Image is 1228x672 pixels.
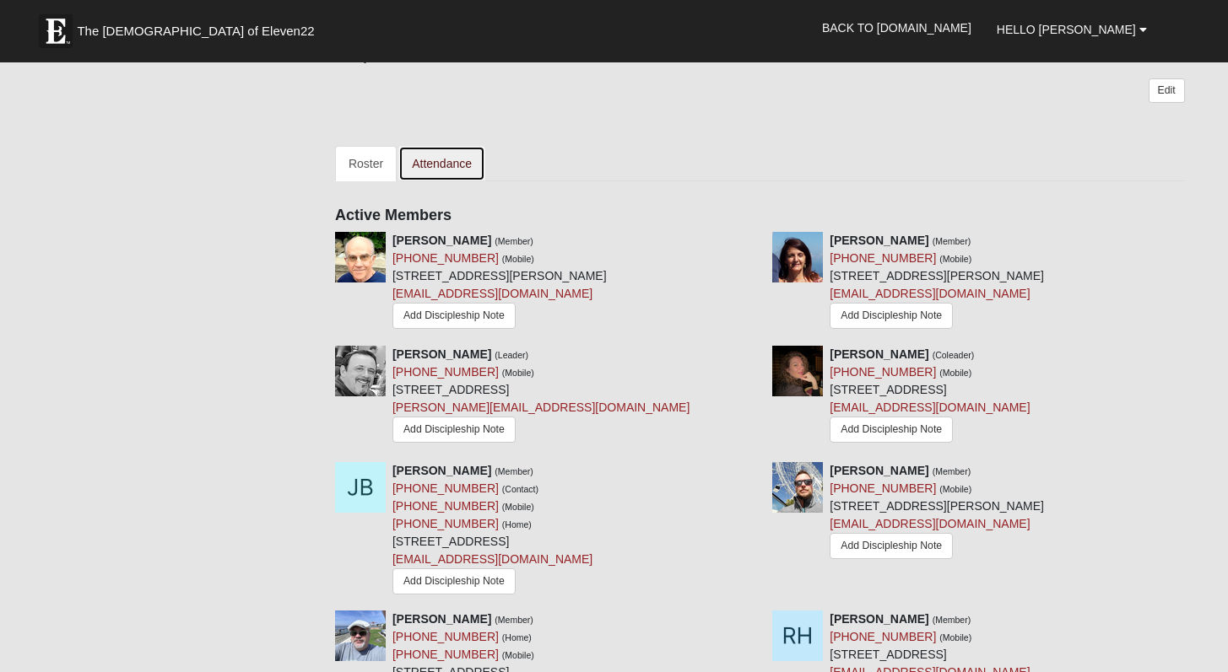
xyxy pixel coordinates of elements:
[392,401,690,414] a: [PERSON_NAME][EMAIL_ADDRESS][DOMAIN_NAME]
[830,251,936,265] a: [PHONE_NUMBER]
[392,481,499,495] a: [PHONE_NUMBER]
[830,464,928,477] strong: [PERSON_NAME]
[830,481,936,495] a: [PHONE_NUMBER]
[933,350,975,360] small: (Coleader)
[933,466,971,476] small: (Member)
[39,14,73,48] img: Eleven22 logo
[30,6,368,48] a: The [DEMOGRAPHIC_DATA] of Eleven22
[392,630,499,643] a: [PHONE_NUMBER]
[830,462,1044,563] div: [STREET_ADDRESS][PERSON_NAME]
[392,612,491,626] strong: [PERSON_NAME]
[335,146,397,181] a: Roster
[502,484,538,494] small: (Contact)
[502,368,534,378] small: (Mobile)
[830,234,928,247] strong: [PERSON_NAME]
[392,552,592,566] a: [EMAIL_ADDRESS][DOMAIN_NAME]
[830,303,953,329] a: Add Discipleship Note
[830,365,936,379] a: [PHONE_NUMBER]
[939,368,971,378] small: (Mobile)
[392,347,491,361] strong: [PERSON_NAME]
[502,502,534,512] small: (Mobile)
[830,630,936,643] a: [PHONE_NUMBER]
[392,234,491,247] strong: [PERSON_NAME]
[392,499,499,513] a: [PHONE_NUMBER]
[495,350,528,360] small: (Leader)
[392,232,607,333] div: [STREET_ADDRESS][PERSON_NAME]
[830,612,928,626] strong: [PERSON_NAME]
[939,254,971,264] small: (Mobile)
[830,517,1030,530] a: [EMAIL_ADDRESS][DOMAIN_NAME]
[392,287,592,300] a: [EMAIL_ADDRESS][DOMAIN_NAME]
[1149,78,1185,103] a: Edit
[392,251,499,265] a: [PHONE_NUMBER]
[939,632,971,642] small: (Mobile)
[984,8,1160,51] a: Hello [PERSON_NAME]
[830,346,1030,447] div: [STREET_ADDRESS]
[392,346,690,449] div: [STREET_ADDRESS]
[830,232,1044,333] div: [STREET_ADDRESS][PERSON_NAME]
[830,287,1030,300] a: [EMAIL_ADDRESS][DOMAIN_NAME]
[398,146,485,181] a: Attendance
[392,303,516,329] a: Add Discipleship Note
[392,417,516,443] a: Add Discipleship Note
[392,462,592,599] div: [STREET_ADDRESS]
[997,23,1136,36] span: Hello [PERSON_NAME]
[830,347,928,361] strong: [PERSON_NAME]
[392,568,516,594] a: Add Discipleship Note
[809,7,984,49] a: Back to [DOMAIN_NAME]
[495,236,533,246] small: (Member)
[933,615,971,625] small: (Member)
[335,207,1185,225] h4: Active Members
[502,632,532,642] small: (Home)
[830,533,953,559] a: Add Discipleship Note
[392,464,491,477] strong: [PERSON_NAME]
[392,517,499,530] a: [PHONE_NUMBER]
[830,401,1030,414] a: [EMAIL_ADDRESS][DOMAIN_NAME]
[830,417,953,443] a: Add Discipleship Note
[502,519,532,530] small: (Home)
[495,615,533,625] small: (Member)
[933,236,971,246] small: (Member)
[939,484,971,494] small: (Mobile)
[392,365,499,379] a: [PHONE_NUMBER]
[502,254,534,264] small: (Mobile)
[495,466,533,476] small: (Member)
[77,23,314,40] span: The [DEMOGRAPHIC_DATA] of Eleven22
